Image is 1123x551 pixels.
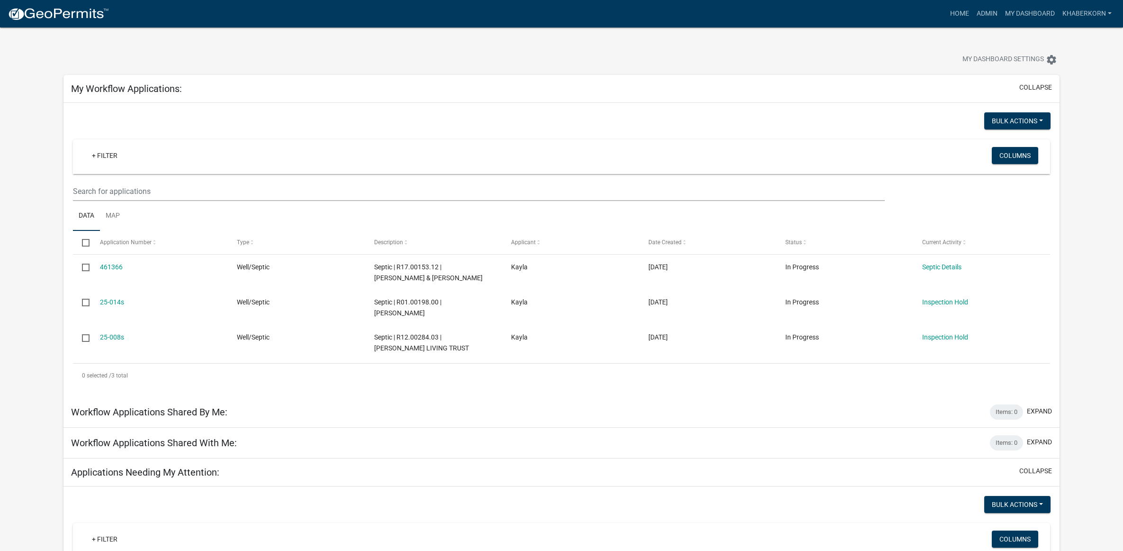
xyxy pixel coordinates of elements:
datatable-header-cell: Type [228,231,365,254]
span: Current Activity [922,239,961,246]
a: 461366 [100,263,123,271]
a: 25-014s [100,298,124,306]
div: collapse [63,103,1060,397]
datatable-header-cell: Applicant [502,231,639,254]
datatable-header-cell: Description [365,231,502,254]
h5: My Workflow Applications: [71,83,182,94]
datatable-header-cell: Application Number [91,231,228,254]
input: Search for applications [73,182,885,201]
a: Admin [973,5,1001,23]
datatable-header-cell: Date Created [639,231,776,254]
button: collapse [1019,466,1052,476]
i: settings [1046,54,1057,65]
a: + Filter [84,147,125,164]
button: Bulk Actions [984,496,1051,513]
datatable-header-cell: Select [73,231,91,254]
span: 08/08/2025 [648,263,668,271]
button: Columns [992,531,1038,548]
div: Items: 0 [990,404,1023,420]
datatable-header-cell: Current Activity [913,231,1050,254]
a: Septic Details [922,263,961,271]
button: Columns [992,147,1038,164]
a: Data [73,201,100,231]
span: Application Number [100,239,152,246]
button: My Dashboard Settingssettings [955,50,1065,69]
span: Status [785,239,802,246]
span: My Dashboard Settings [962,54,1044,65]
button: expand [1027,437,1052,447]
span: 05/23/2025 [648,298,668,306]
span: 0 selected / [82,372,111,379]
datatable-header-cell: Status [776,231,913,254]
span: In Progress [785,298,819,306]
span: Septic | R12.00284.03 | DONDLINGER LIVING TRUST [374,333,469,352]
span: Kayla [511,263,528,271]
h5: Workflow Applications Shared With Me: [71,437,237,449]
span: Kayla [511,333,528,341]
a: Inspection Hold [922,333,968,341]
div: Items: 0 [990,435,1023,450]
button: Bulk Actions [984,112,1051,129]
h5: Workflow Applications Shared By Me: [71,406,227,418]
a: + Filter [84,531,125,548]
a: Home [946,5,973,23]
span: Well/Septic [237,298,270,306]
h5: Applications Needing My Attention: [71,467,219,478]
a: Map [100,201,126,231]
span: Septic | R17.00153.12 | RUSSELL & ASHLEY RILEY [374,263,483,282]
span: Well/Septic [237,263,270,271]
span: 05/01/2025 [648,333,668,341]
a: Inspection Hold [922,298,968,306]
span: Kayla [511,298,528,306]
span: Well/Septic [237,333,270,341]
span: Septic | R01.00198.00 | LLOYD A BUDENSIEK [374,298,441,317]
span: Description [374,239,403,246]
span: In Progress [785,333,819,341]
span: Date Created [648,239,682,246]
a: My Dashboard [1001,5,1059,23]
span: Applicant [511,239,536,246]
a: khaberkorn [1059,5,1115,23]
span: Type [237,239,249,246]
div: 3 total [73,364,1051,387]
button: expand [1027,406,1052,416]
span: In Progress [785,263,819,271]
button: collapse [1019,83,1052,92]
a: 25-008s [100,333,124,341]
